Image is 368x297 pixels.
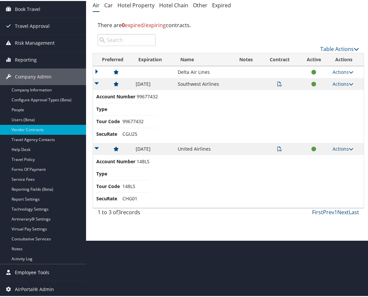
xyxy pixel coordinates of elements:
a: Other [193,1,207,8]
a: Prev [323,208,334,215]
span: CGU25 [122,130,137,136]
a: Air [93,1,100,8]
a: 1 [334,208,337,215]
span: Employee Tools [15,263,49,280]
td: Delta Air Lines [174,65,231,77]
td: United Airlines [174,142,231,154]
span: 3 [118,208,121,215]
span: 99677432 [122,117,144,124]
a: First [312,208,323,215]
div: 1 to 3 of records [98,207,156,219]
span: SecuRate [96,129,121,137]
span: Type [96,169,121,176]
a: Hotel Chain [159,1,188,8]
a: Actions [333,68,353,74]
span: CHG01 [122,194,137,201]
span: Tour Code [96,182,121,189]
th: Name: activate to sort column ascending [174,52,231,65]
a: Next [337,208,349,215]
span: AirPortal® Admin [15,280,54,297]
div: There are contracts. [93,15,364,33]
td: Southwest Airlines [174,77,231,89]
td: [DATE] [132,142,174,154]
a: Expired [212,1,231,8]
a: Car [104,1,113,8]
a: Last [349,208,359,215]
td: [DATE] [132,77,174,89]
span: Type [96,105,121,112]
span: Risk Management [15,34,55,50]
input: Search [98,33,156,45]
a: Table Actions [320,44,359,52]
a: Hotel Property [117,1,155,8]
span: SecuRate [96,194,121,201]
span: Company Admin [15,68,52,84]
span: Account Number [96,157,135,164]
th: Actions [329,52,364,65]
th: Notes: activate to sort column ascending [231,52,261,65]
span: Reporting [15,51,37,67]
span: 99677432 [137,92,158,99]
span: Tour Code [96,117,121,124]
th: Contract: activate to sort column ascending [261,52,299,65]
strong: 0 [122,21,125,28]
span: 148LS [122,182,135,188]
a: Actions [333,145,353,151]
span: 148LS [137,157,150,164]
th: Active: activate to sort column ascending [299,52,329,65]
a: Actions [333,80,353,86]
span: Travel Approval [15,17,50,33]
span: expired/expiring [122,21,166,28]
span: Account Number [96,92,135,99]
th: Preferred: activate to sort column ascending [93,52,132,65]
th: Expiration: activate to sort column ascending [132,52,174,65]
